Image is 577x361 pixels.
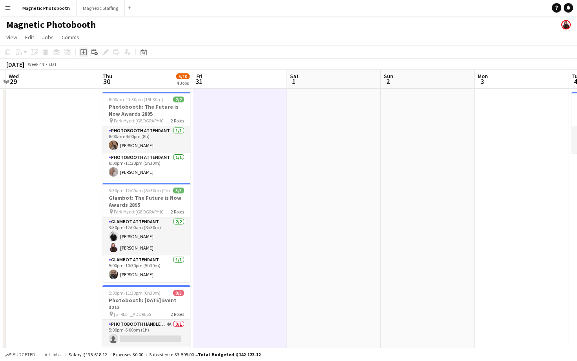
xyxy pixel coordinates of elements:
[477,77,488,86] span: 3
[102,320,190,346] app-card-role: Photobooth Handler Pick-Up/Drop-Off4A0/15:00pm-6:00pm (1h)
[43,352,62,357] span: All jobs
[102,183,190,282] app-job-card: 3:30pm-12:00am (8h30m) (Fri)3/3Glambot: The Future is Now Awards 2895 Park Hyatt [GEOGRAPHIC_DATA...
[114,209,171,215] span: Park Hyatt [GEOGRAPHIC_DATA]
[102,73,112,80] span: Thu
[7,77,19,86] span: 29
[4,350,37,359] button: Budgeted
[171,209,184,215] span: 2 Roles
[171,311,184,317] span: 2 Roles
[102,217,190,255] app-card-role: Glambot Attendant2/23:30pm-12:00am (8h30m)[PERSON_NAME][PERSON_NAME]
[478,73,488,80] span: Mon
[177,80,189,86] div: 4 Jobs
[102,103,190,117] h3: Photobooth: The Future is Now Awards 2895
[198,352,261,357] span: Total Budgeted $142 123.12
[114,118,171,124] span: Park Hyatt [GEOGRAPHIC_DATA]
[22,32,37,42] a: Edit
[176,73,190,79] span: 5/10
[25,34,34,41] span: Edit
[109,188,170,193] span: 3:30pm-12:00am (8h30m) (Fri)
[102,194,190,208] h3: Glambot: The Future is Now Awards 2895
[114,311,153,317] span: [STREET_ADDRESS]
[173,290,184,296] span: 0/3
[196,73,203,80] span: Fri
[26,61,46,67] span: Week 44
[6,34,17,41] span: View
[6,19,96,31] h1: Magnetic Photobooth
[289,77,299,86] span: 1
[69,352,261,357] div: Salary $138 618.12 + Expenses $0.00 + Subsistence $3 505.00 =
[102,126,190,153] app-card-role: Photobooth Attendant1/18:00am-4:00pm (8h)[PERSON_NAME]
[16,0,77,16] button: Magnetic Photobooth
[290,73,299,80] span: Sat
[102,153,190,180] app-card-role: Photobooth Attendant1/16:00pm-11:30pm (5h30m)[PERSON_NAME]
[109,290,161,296] span: 5:00pm-11:30pm (6h30m)
[102,255,190,282] app-card-role: Glambot Attendant1/15:00pm-10:30pm (5h30m)[PERSON_NAME]
[39,32,57,42] a: Jobs
[173,97,184,102] span: 2/2
[101,77,112,86] span: 30
[42,34,54,41] span: Jobs
[102,297,190,311] h3: Photobooth: [DATE] Event 3213
[77,0,125,16] button: Magnetic Staffing
[3,32,20,42] a: View
[102,92,190,180] app-job-card: 8:00am-11:30pm (15h30m)2/2Photobooth: The Future is Now Awards 2895 Park Hyatt [GEOGRAPHIC_DATA]2...
[383,77,393,86] span: 2
[49,61,57,67] div: EDT
[62,34,79,41] span: Comms
[109,97,163,102] span: 8:00am-11:30pm (15h30m)
[58,32,82,42] a: Comms
[6,60,24,68] div: [DATE]
[13,352,35,357] span: Budgeted
[195,77,203,86] span: 31
[9,73,19,80] span: Wed
[384,73,393,80] span: Sun
[561,20,571,29] app-user-avatar: Maria Lopes
[173,188,184,193] span: 3/3
[171,118,184,124] span: 2 Roles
